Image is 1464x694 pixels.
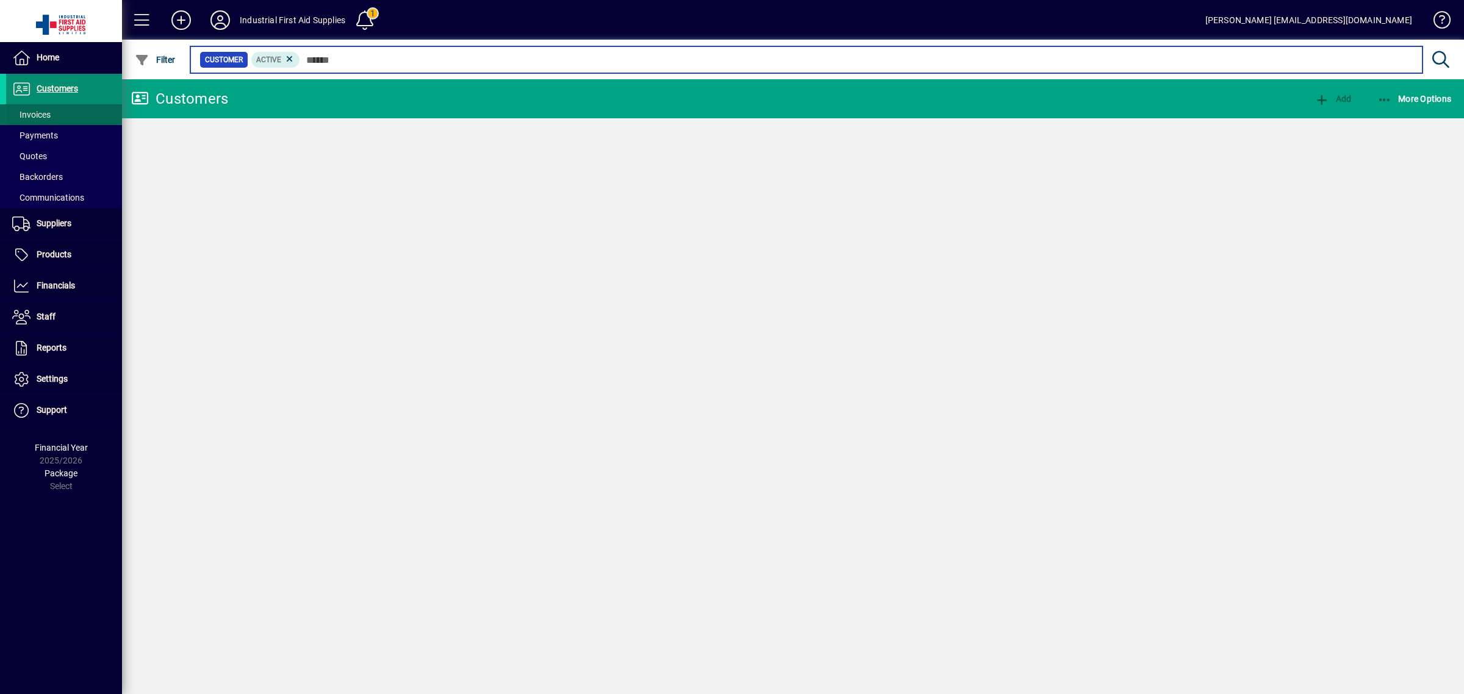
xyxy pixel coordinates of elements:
[6,166,122,187] a: Backorders
[37,281,75,290] span: Financials
[37,218,71,228] span: Suppliers
[1424,2,1449,42] a: Knowledge Base
[1377,94,1452,104] span: More Options
[6,395,122,426] a: Support
[45,468,77,478] span: Package
[205,54,243,66] span: Customer
[6,125,122,146] a: Payments
[12,193,84,202] span: Communications
[37,343,66,352] span: Reports
[6,364,122,395] a: Settings
[12,131,58,140] span: Payments
[37,405,67,415] span: Support
[35,443,88,453] span: Financial Year
[12,110,51,120] span: Invoices
[256,55,281,64] span: Active
[6,43,122,73] a: Home
[135,55,176,65] span: Filter
[12,172,63,182] span: Backorders
[6,240,122,270] a: Products
[131,89,228,109] div: Customers
[37,374,68,384] span: Settings
[37,249,71,259] span: Products
[132,49,179,71] button: Filter
[6,104,122,125] a: Invoices
[6,302,122,332] a: Staff
[201,9,240,31] button: Profile
[6,187,122,208] a: Communications
[1205,10,1412,30] div: [PERSON_NAME] [EMAIL_ADDRESS][DOMAIN_NAME]
[6,146,122,166] a: Quotes
[37,84,78,93] span: Customers
[1374,88,1455,110] button: More Options
[6,209,122,239] a: Suppliers
[12,151,47,161] span: Quotes
[1315,94,1351,104] span: Add
[37,52,59,62] span: Home
[240,10,345,30] div: Industrial First Aid Supplies
[6,333,122,363] a: Reports
[162,9,201,31] button: Add
[1311,88,1354,110] button: Add
[6,271,122,301] a: Financials
[251,52,300,68] mat-chip: Activation Status: Active
[37,312,56,321] span: Staff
